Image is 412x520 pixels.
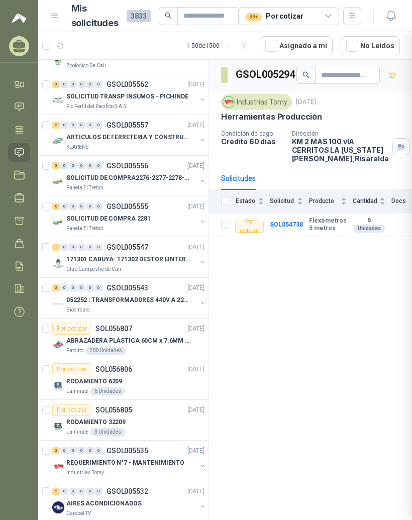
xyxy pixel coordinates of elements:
[245,11,303,22] div: Por cotizar
[245,13,262,21] div: 99+
[127,10,151,22] span: 3833
[71,2,119,31] h1: Mis solicitudes
[12,12,27,24] img: Logo peakr
[165,12,172,19] span: search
